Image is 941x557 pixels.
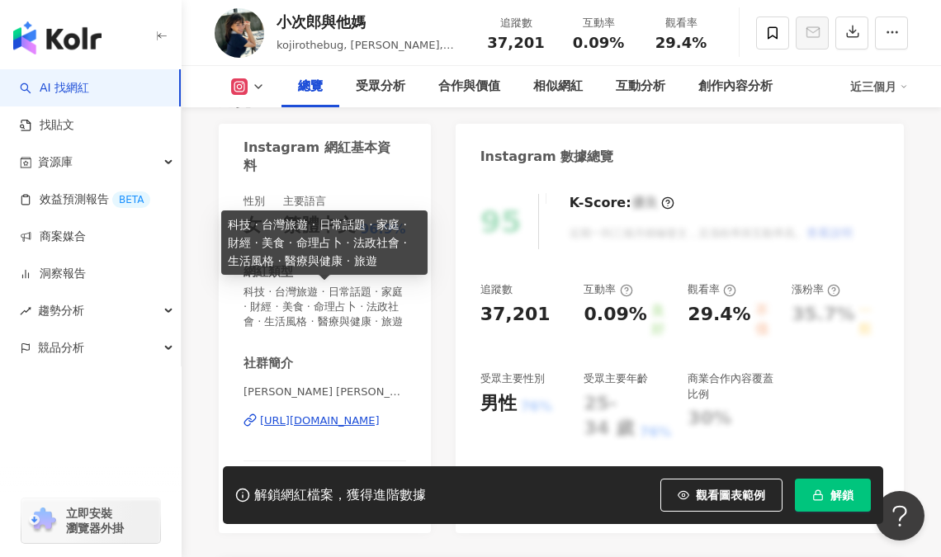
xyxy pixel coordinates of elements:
span: 96.9% [360,220,406,238]
img: KOL Avatar [215,8,264,58]
button: 觀看圖表範例 [660,479,783,512]
span: 資源庫 [38,144,73,181]
div: 0.09% [584,302,646,339]
span: 29.4% [655,35,707,51]
div: 創作內容分析 [698,77,773,97]
img: logo [13,21,102,54]
div: 37,201 [480,302,551,328]
span: [PERSON_NAME] [PERSON_NAME]| simi_huang_ [244,385,406,399]
div: 受眾分析 [356,77,405,97]
div: 小次郎與他媽 [277,12,466,32]
div: 繁體中文 [283,213,356,238]
div: K-Score : [570,194,674,212]
a: 找貼文 [20,117,74,134]
span: 立即安裝 瀏覽器外掛 [66,506,124,536]
div: 受眾主要年齡 [584,371,648,386]
span: 解鎖 [830,489,854,502]
div: 網紅類型 [244,263,293,281]
a: [URL][DOMAIN_NAME] [244,413,406,428]
span: kojirothebug, [PERSON_NAME], simi_huang_ [277,39,454,68]
div: 受眾主要性別 [480,371,545,386]
div: 追蹤數 [485,15,547,31]
span: 0.09% [573,35,624,51]
div: 漲粉率 [792,282,840,297]
div: 追蹤數 [480,282,513,297]
div: 互動率 [567,15,630,31]
div: [URL][DOMAIN_NAME] [260,413,380,428]
div: Instagram 網紅基本資料 [244,139,398,176]
a: 洞察報告 [20,266,86,282]
div: 性別 [244,194,265,209]
div: 合作與價值 [438,77,500,97]
span: 觀看圖表範例 [696,489,765,502]
div: 男性 [480,391,517,417]
a: chrome extension立即安裝 瀏覽器外掛 [21,498,160,543]
div: 29.4% [688,302,750,339]
div: 觀看率 [650,15,712,31]
span: 37,201 [487,34,544,51]
div: 互動分析 [616,77,665,97]
div: 相似網紅 [533,77,583,97]
button: 解鎖 [795,479,871,512]
div: 女 [244,213,262,238]
div: 商業合作內容覆蓋比例 [688,371,775,401]
a: 效益預測報告BETA [20,191,150,208]
div: 總覽 [298,77,323,97]
div: 主要語言 [283,194,326,209]
div: 近三個月 [850,73,908,100]
div: 觀看率 [688,282,736,297]
div: Instagram 數據總覽 [480,148,614,166]
span: 趨勢分析 [38,292,84,329]
span: 科技 · 台灣旅遊 · 日常話題 · 家庭 · 財經 · 美食 · 命理占卜 · 法政社會 · 生活風格 · 醫療與健康 · 旅遊 [244,285,406,330]
div: 互動率 [584,282,632,297]
img: chrome extension [26,507,59,534]
div: 社群簡介 [244,355,293,372]
a: 商案媒合 [20,229,86,245]
a: searchAI 找網紅 [20,80,89,97]
span: 競品分析 [38,329,84,366]
span: rise [20,305,31,317]
div: 解鎖網紅檔案，獲得進階數據 [254,487,426,504]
